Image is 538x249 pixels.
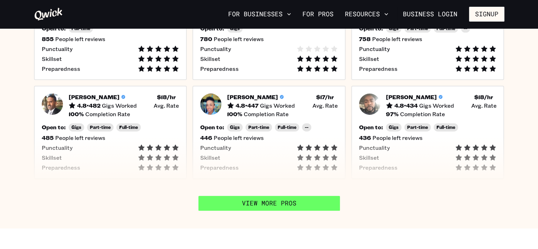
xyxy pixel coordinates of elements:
[42,164,80,171] span: Preparedness
[372,134,423,141] span: People left reviews
[42,25,66,32] h5: Open to:
[42,124,66,131] h5: Open to:
[69,111,84,118] h5: 100 %
[214,35,264,43] span: People left reviews
[359,45,390,52] span: Punctuality
[244,111,289,118] span: Completion Rate
[372,35,422,43] span: People left reviews
[464,26,467,31] span: --
[305,125,308,130] span: --
[200,134,212,141] h5: 446
[42,154,62,161] span: Skillset
[85,111,130,118] span: Completion Rate
[260,102,295,109] span: Gigs Worked
[386,94,437,101] h5: [PERSON_NAME]
[157,94,176,101] h5: $ 18 /hr
[200,25,224,32] h5: Open to:
[397,7,463,22] a: Business Login
[316,94,334,101] h5: $ 17 /hr
[102,102,137,109] span: Gigs Worked
[236,102,259,109] h5: 4.8 • 447
[214,134,264,141] span: People left reviews
[342,8,391,20] button: Resources
[389,26,399,31] span: Gigs
[42,55,62,62] span: Skillset
[359,144,390,151] span: Punctuality
[227,111,242,118] h5: 100 %
[200,45,231,52] span: Punctuality
[34,86,187,179] button: Pro headshot[PERSON_NAME]4.8•482Gigs Worked$18/hr Avg. Rate100%Completion RateOpen to:GigsPart-ti...
[407,26,428,31] span: Part-time
[200,55,220,62] span: Skillset
[225,8,294,20] button: For Businesses
[154,102,179,109] span: Avg. Rate
[389,125,399,130] span: Gigs
[407,125,428,130] span: Part-time
[469,7,504,22] button: Signup
[386,111,399,118] h5: 97 %
[359,65,398,72] span: Preparedness
[42,144,73,151] span: Punctuality
[227,94,278,101] h5: [PERSON_NAME]
[359,154,379,161] span: Skillset
[278,125,296,130] span: Full-time
[192,86,346,179] button: Pro headshot[PERSON_NAME]4.8•447Gigs Worked$17/hr Avg. Rate100%Completion RateOpen to:GigsPart-ti...
[471,102,496,109] span: Avg. Rate
[312,102,338,109] span: Avg. Rate
[71,26,90,31] span: Full-time
[394,102,418,109] h5: 4.8 • 434
[359,35,371,43] h5: 758
[200,35,212,43] h5: 780
[351,86,504,179] button: Pro headshot[PERSON_NAME]4.8•434Gigs Worked$18/hr Avg. Rate97%Completion RateOpen to:GigsPart-tim...
[419,102,454,109] span: Gigs Worked
[474,94,493,101] h5: $ 18 /hr
[359,55,379,62] span: Skillset
[71,125,81,130] span: Gigs
[359,134,371,141] h5: 436
[230,125,240,130] span: Gigs
[42,35,54,43] h5: 855
[300,8,336,20] a: For Pros
[359,164,398,171] span: Preparedness
[248,125,269,130] span: Part-time
[436,26,455,31] span: Full-time
[400,111,445,118] span: Completion Rate
[359,25,383,32] h5: Open to:
[200,124,224,131] h5: Open to:
[42,134,54,141] h5: 485
[359,94,380,115] img: Pro headshot
[200,94,221,115] img: Pro headshot
[200,164,239,171] span: Preparedness
[119,125,138,130] span: Full-time
[77,102,100,109] h5: 4.8 • 482
[55,134,105,141] span: People left reviews
[359,124,383,131] h5: Open to:
[90,125,111,130] span: Part-time
[55,35,105,43] span: People left reviews
[198,196,340,211] a: View More Pros
[230,26,240,31] span: Gigs
[200,65,239,72] span: Preparedness
[69,94,120,101] h5: [PERSON_NAME]
[42,94,63,115] img: Pro headshot
[200,144,231,151] span: Punctuality
[42,45,73,52] span: Punctuality
[436,125,455,130] span: Full-time
[42,65,80,72] span: Preparedness
[200,154,220,161] span: Skillset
